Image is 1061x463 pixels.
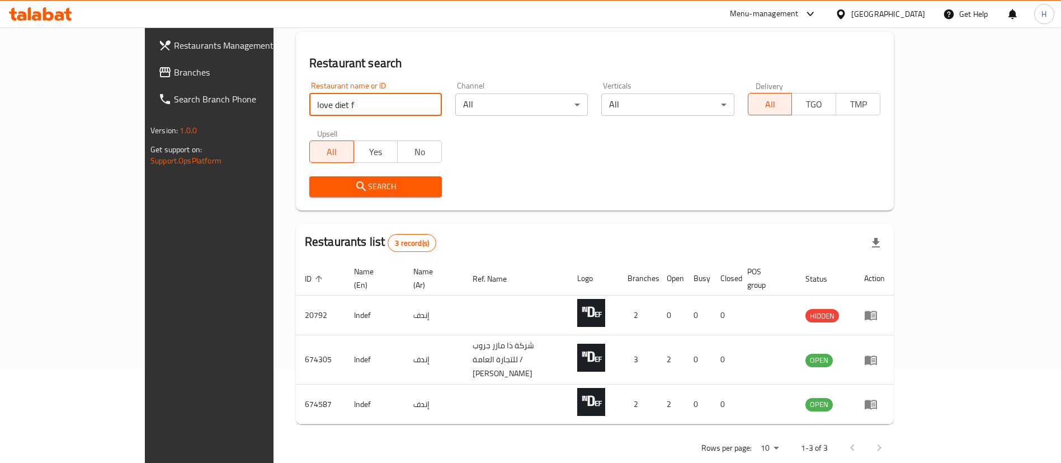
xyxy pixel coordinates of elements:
th: Logo [568,261,619,296]
table: enhanced table [296,261,894,424]
div: Menu [864,308,885,322]
div: Menu [864,353,885,367]
img: Indef [577,299,605,327]
span: Get support on: [150,142,202,157]
button: All [309,141,354,163]
td: 0 [658,296,685,335]
img: Indef [577,344,605,372]
td: 2 [658,335,685,385]
td: 2 [619,296,658,335]
td: Indef [345,296,404,335]
td: إندف [404,335,464,385]
div: Menu-management [730,7,799,21]
span: Restaurants Management [174,39,313,52]
td: شركة ذا مازر جروب للتجارة العامة / [PERSON_NAME] [464,335,568,385]
span: All [314,144,350,160]
td: Indef [345,385,404,424]
button: TGO [791,93,836,115]
button: No [397,141,442,163]
td: إندف [404,296,464,335]
span: 1.0.0 [180,123,197,138]
span: ID [305,272,326,286]
span: TMP [841,96,876,113]
span: Search [318,180,433,194]
td: 0 [711,385,738,424]
span: OPEN [805,354,833,367]
span: Search Branch Phone [174,92,313,106]
span: OPEN [805,398,833,411]
td: 0 [685,296,711,335]
div: All [601,93,734,116]
td: 0 [685,385,711,424]
p: 1-3 of 3 [801,441,828,455]
a: Support.OpsPlatform [150,153,221,168]
div: Export file [862,230,889,256]
a: Search Branch Phone [149,86,322,113]
label: Delivery [756,82,784,90]
div: [GEOGRAPHIC_DATA] [851,8,925,20]
span: Version: [150,123,178,138]
td: 0 [685,335,711,385]
span: Status [805,272,842,286]
span: Name (En) [354,265,391,292]
a: Branches [149,59,322,86]
button: TMP [836,93,880,115]
span: Ref. Name [473,272,521,286]
span: TGO [796,96,832,113]
div: OPEN [805,354,833,367]
th: Busy [685,261,711,296]
div: All [455,93,588,116]
span: 3 record(s) [388,238,436,249]
span: H [1041,8,1046,20]
span: Yes [359,144,394,160]
td: 0 [711,335,738,385]
td: Indef [345,335,404,385]
button: All [748,93,793,115]
td: 0 [711,296,738,335]
span: No [402,144,437,160]
img: Indef [577,388,605,416]
div: Total records count [388,234,436,252]
td: 2 [619,385,658,424]
div: Menu [864,397,885,411]
td: إندف [404,385,464,424]
button: Yes [353,141,398,163]
td: 2 [658,385,685,424]
th: Open [658,261,685,296]
span: POS group [747,265,783,292]
th: Branches [619,261,658,296]
input: Search for restaurant name or ID.. [309,93,442,116]
span: Branches [174,66,313,79]
a: Restaurants Management [149,32,322,59]
label: Upsell [317,129,338,137]
span: HIDDEN [805,310,839,322]
div: Rows per page: [756,440,783,457]
th: Closed [711,261,738,296]
th: Action [855,261,894,296]
h2: Restaurants list [305,233,436,252]
button: Search [309,176,442,197]
h2: Restaurant search [309,55,880,72]
span: All [753,96,788,113]
p: Rows per page: [701,441,752,455]
span: Name (Ar) [413,265,450,292]
td: 3 [619,335,658,385]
